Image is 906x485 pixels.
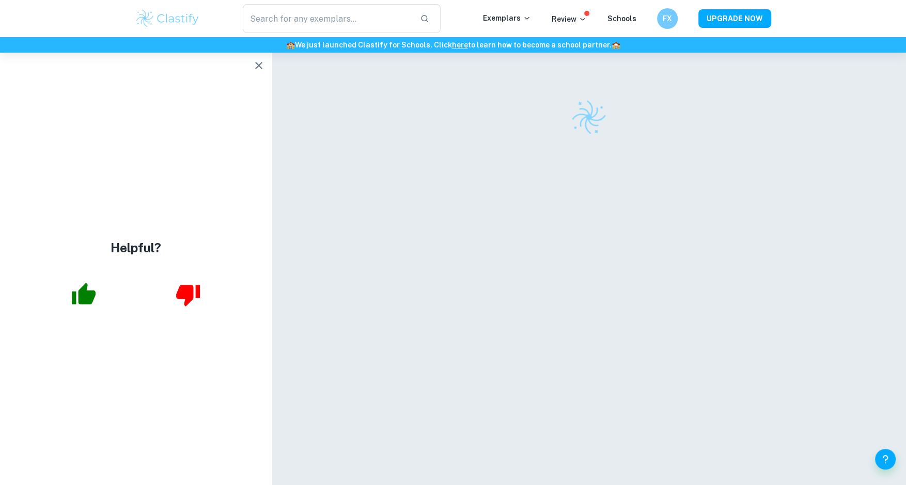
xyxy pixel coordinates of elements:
[111,238,161,257] h4: Helpful?
[568,96,610,138] img: Clastify logo
[2,39,904,51] h6: We just launched Clastify for Schools. Click to learn how to become a school partner.
[662,13,674,24] h6: FX
[135,8,200,29] img: Clastify logo
[483,12,531,24] p: Exemplars
[612,41,620,49] span: 🏫
[243,4,412,33] input: Search for any exemplars...
[698,9,771,28] button: UPGRADE NOW
[552,13,587,25] p: Review
[452,41,468,49] a: here
[657,8,678,29] button: FX
[607,14,636,23] a: Schools
[286,41,295,49] span: 🏫
[875,449,896,470] button: Help and Feedback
